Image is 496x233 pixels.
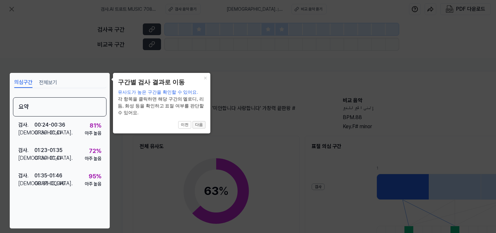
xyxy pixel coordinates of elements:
[14,77,32,88] button: 의심구간
[89,172,101,181] div: 95 %
[34,146,62,154] div: 01:23 - 01:35
[90,121,101,130] div: 81 %
[18,129,34,137] div: [DEMOGRAPHIC_DATA] .
[85,155,101,162] div: 아주 높음
[34,180,65,187] div: 00:35 - 00:46
[118,89,198,95] span: 유사도가 높은 구간을 확인할 수 있어요.
[118,89,205,116] div: 각 항목을 클릭하면 해당 구간의 멜로디, 리듬, 화성 등을 확인하고 표절 여부를 판단할 수 있어요.
[192,121,205,129] button: 다음
[200,73,210,82] button: Close
[34,172,62,180] div: 01:35 - 01:46
[18,180,34,187] div: [DEMOGRAPHIC_DATA] .
[18,146,34,154] div: 검사 .
[34,154,61,162] div: 01:30 - 01:41
[18,154,34,162] div: [DEMOGRAPHIC_DATA] .
[34,129,61,137] div: 01:30 - 01:41
[85,130,101,137] div: 아주 높음
[18,172,34,180] div: 검사 .
[18,121,34,129] div: 검사 .
[89,146,101,155] div: 72 %
[13,97,106,116] div: 요약
[39,77,57,88] button: 전체보기
[34,121,65,129] div: 00:24 - 00:36
[178,121,191,129] button: 이전
[118,78,205,87] header: 구간별 검사 결과로 이동
[85,181,101,187] div: 아주 높음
